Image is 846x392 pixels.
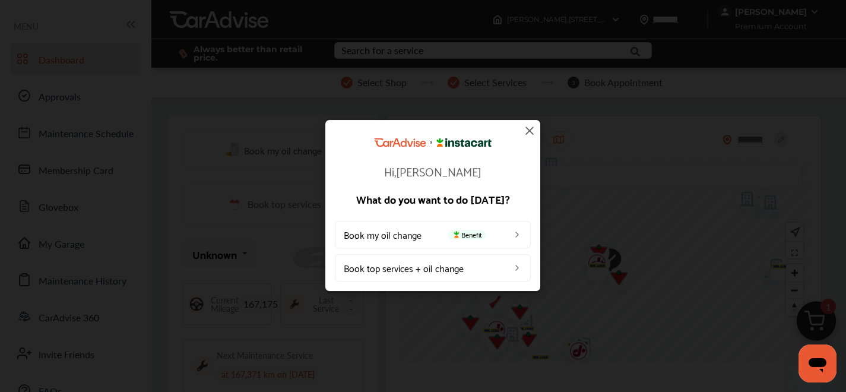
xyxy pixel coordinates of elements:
[522,124,537,138] img: close-icon.a004319c.svg
[335,165,531,177] p: Hi, [PERSON_NAME]
[512,230,522,239] img: left_arrow_icon.0f472efe.svg
[452,231,461,238] img: instacart-icon.73bd83c2.svg
[799,344,837,382] iframe: Button to launch messaging window
[335,221,531,248] a: Book my oil changeBenefit
[512,263,522,273] img: left_arrow_icon.0f472efe.svg
[335,194,531,204] p: What do you want to do [DATE]?
[374,138,492,147] img: CarAdvise Instacart Logo
[335,254,531,282] a: Book top services + oil change
[448,230,486,239] span: Benefit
